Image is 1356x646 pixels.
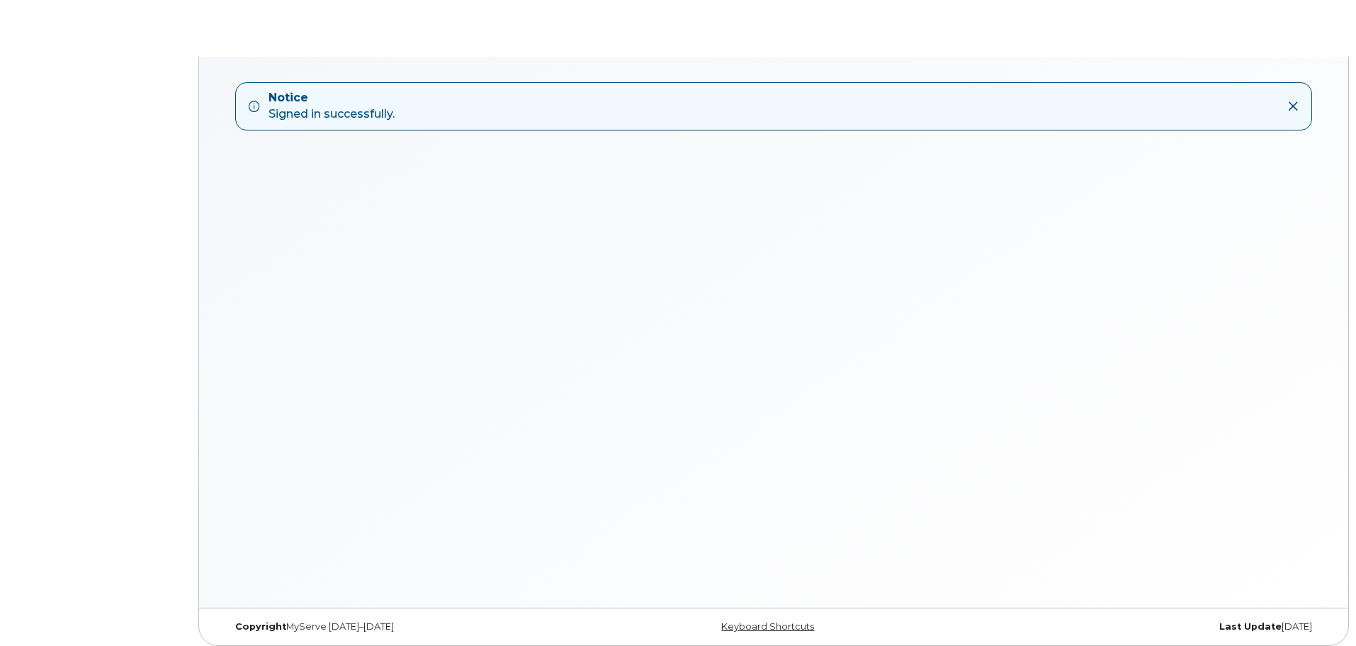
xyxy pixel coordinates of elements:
div: [DATE] [956,621,1323,633]
div: Signed in successfully. [269,90,395,123]
strong: Notice [269,90,395,106]
a: Keyboard Shortcuts [721,621,814,632]
strong: Copyright [235,621,286,632]
div: MyServe [DATE]–[DATE] [225,621,591,633]
strong: Last Update [1219,621,1282,632]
